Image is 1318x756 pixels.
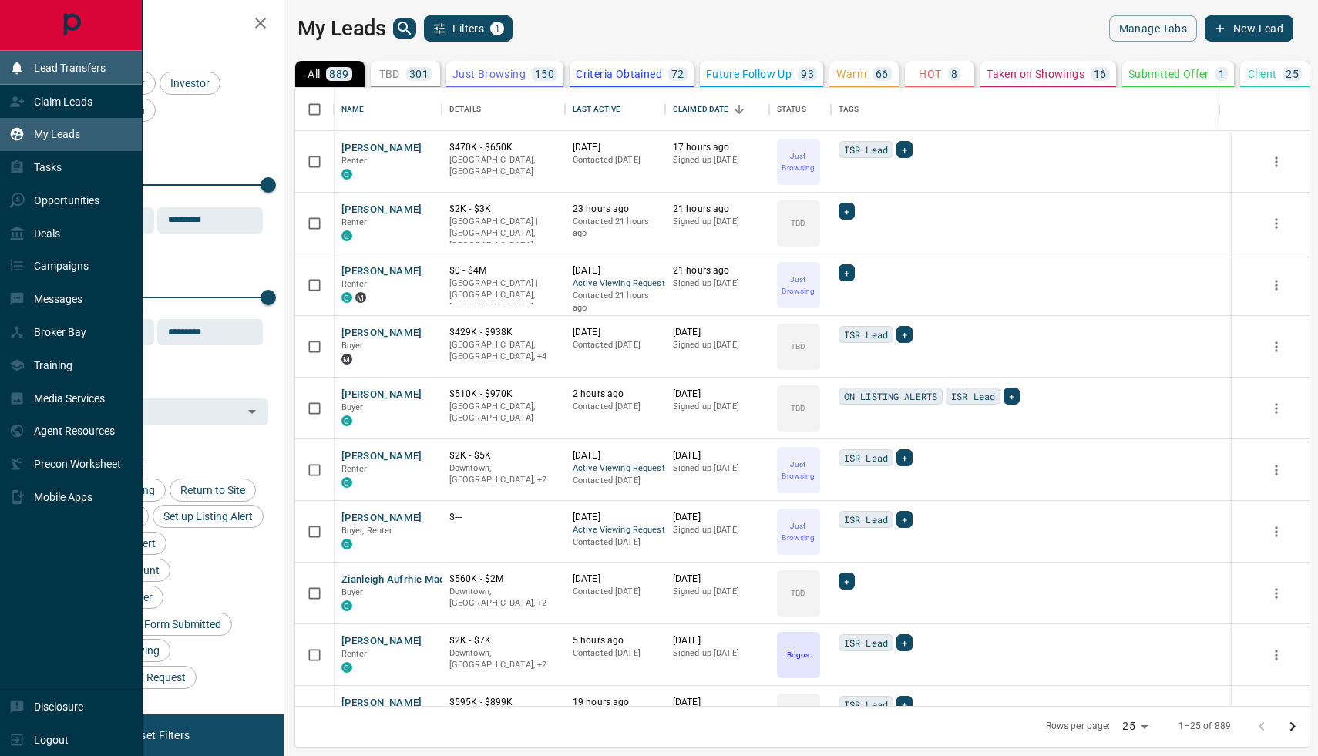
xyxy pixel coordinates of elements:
span: Active Viewing Request [573,277,657,291]
p: Contacted [DATE] [573,339,657,351]
p: [DATE] [673,388,762,401]
button: Go to next page [1277,711,1308,742]
p: $2K - $7K [449,634,557,647]
p: Future Follow Up [706,69,792,79]
div: mrloft.ca [355,292,366,303]
div: Return to Site [170,479,256,502]
p: $510K - $970K [449,388,557,401]
p: $2K - $3K [449,203,557,216]
span: + [902,450,907,465]
span: Set up Listing Alert [158,510,258,522]
span: ISR Lead [844,697,888,712]
p: TBD [791,341,805,352]
p: 2 hours ago [573,388,657,401]
span: 1 [492,23,503,34]
button: more [1265,459,1288,482]
p: 301 [409,69,429,79]
p: 5 hours ago [573,634,657,647]
h2: Filters [49,15,268,34]
button: more [1265,212,1288,235]
p: Midtown | Central, Toronto [449,462,557,486]
span: Investor [165,77,215,89]
span: + [902,512,907,527]
p: [DATE] [573,573,657,586]
div: Tags [839,88,859,131]
p: Contacted [DATE] [573,154,657,166]
div: + [896,696,913,713]
span: Buyer [341,341,364,351]
p: 66 [876,69,889,79]
p: Contacted [DATE] [573,475,657,487]
span: Active Viewing Request [573,462,657,475]
p: Signed up [DATE] [673,462,762,475]
p: Signed up [DATE] [673,154,762,166]
div: Details [442,88,565,131]
div: + [896,449,913,466]
button: Zianleigh Aufrhic Madulid [341,573,462,587]
p: Contacted [DATE] [573,647,657,660]
span: ISR Lead [951,388,995,404]
button: New Lead [1205,15,1293,42]
p: TBD [791,217,805,229]
span: Active Viewing Request [573,524,657,537]
p: [GEOGRAPHIC_DATA], [GEOGRAPHIC_DATA] [449,154,557,178]
p: [DATE] [673,449,762,462]
div: Set up Listing Alert [153,505,264,528]
p: All [308,69,320,79]
p: [DATE] [573,141,657,154]
button: [PERSON_NAME] [341,511,422,526]
div: Status [777,88,806,131]
button: [PERSON_NAME] [341,634,422,649]
button: [PERSON_NAME] [341,203,422,217]
span: + [844,203,849,219]
p: Signed up [DATE] [673,339,762,351]
p: 16 [1094,69,1107,79]
p: Signed up [DATE] [673,277,762,290]
span: ISR Lead [844,450,888,465]
p: 889 [329,69,348,79]
button: more [1265,335,1288,358]
div: condos.ca [341,600,352,611]
p: TBD [791,402,805,414]
p: East York, York-Crosstown, Scarborough, Toronto [449,339,557,363]
p: $560K - $2M [449,573,557,586]
p: [DATE] [673,573,762,586]
div: Name [334,88,442,131]
button: more [1265,520,1288,543]
button: more [1265,582,1288,605]
div: Last Active [565,88,665,131]
button: [PERSON_NAME] [341,388,422,402]
h1: My Leads [298,16,386,41]
button: [PERSON_NAME] [341,326,422,341]
p: [DATE] [673,326,762,339]
div: + [896,634,913,651]
p: Client [1248,69,1276,79]
p: [DATE] [573,449,657,462]
button: [PERSON_NAME] [341,141,422,156]
p: 23 hours ago [573,203,657,216]
div: condos.ca [341,169,352,180]
p: Midtown | Central, Toronto [449,586,557,610]
p: [DATE] [673,634,762,647]
p: [GEOGRAPHIC_DATA] | [GEOGRAPHIC_DATA], [GEOGRAPHIC_DATA] [449,216,557,252]
p: TBD [791,587,805,599]
p: 150 [535,69,554,79]
div: Claimed Date [673,88,729,131]
button: Reset Filters [117,722,200,748]
p: Contacted [DATE] [573,586,657,598]
div: + [1004,388,1020,405]
button: [PERSON_NAME] [341,696,422,711]
p: [GEOGRAPHIC_DATA], [GEOGRAPHIC_DATA] [449,401,557,425]
span: + [844,573,849,589]
p: Signed up [DATE] [673,401,762,413]
div: Claimed Date [665,88,769,131]
p: $0 - $4M [449,264,557,277]
div: Status [769,88,831,131]
span: + [902,142,907,157]
span: Renter [341,217,368,227]
div: + [896,326,913,343]
div: 25 [1116,715,1153,738]
span: ISR Lead [844,635,888,650]
button: more [1265,150,1288,173]
span: + [902,697,907,712]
